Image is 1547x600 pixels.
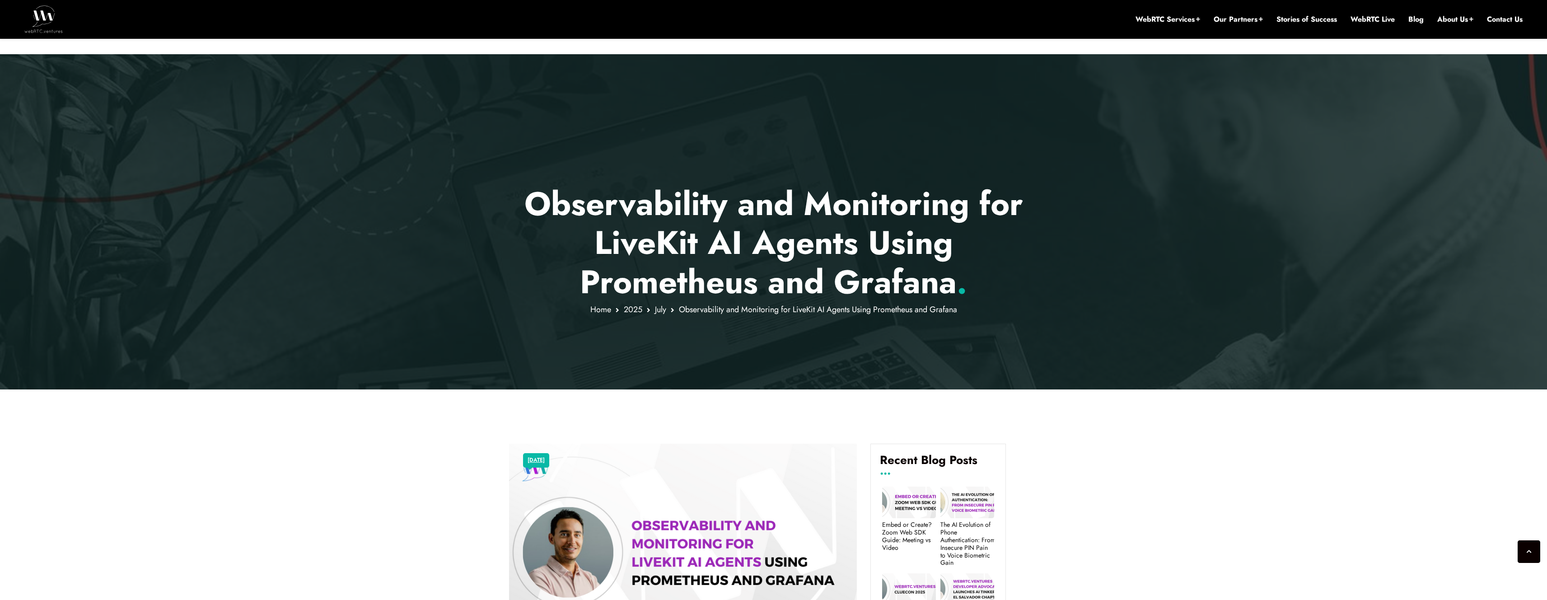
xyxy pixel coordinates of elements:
[528,455,545,466] a: [DATE]
[940,521,994,567] a: The AI Evolution of Phone Authentication: From Insecure PIN Pain to Voice Biometric Gain
[1408,14,1424,24] a: Blog
[509,184,1038,301] p: Observability and Monitoring for LiveKit AI Agents Using Prometheus and Grafana
[1276,14,1337,24] a: Stories of Success
[1214,14,1263,24] a: Our Partners
[1351,14,1395,24] a: WebRTC Live
[882,521,936,551] a: Embed or Create? Zoom Web SDK Guide: Meeting vs Video
[957,258,967,305] span: .
[24,5,63,33] img: WebRTC.ventures
[1136,14,1200,24] a: WebRTC Services
[1487,14,1523,24] a: Contact Us
[590,304,611,315] a: Home
[1437,14,1473,24] a: About Us
[880,453,996,474] h4: Recent Blog Posts
[624,304,642,315] a: 2025
[655,304,666,315] a: July
[679,304,957,315] span: Observability and Monitoring for LiveKit AI Agents Using Prometheus and Grafana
